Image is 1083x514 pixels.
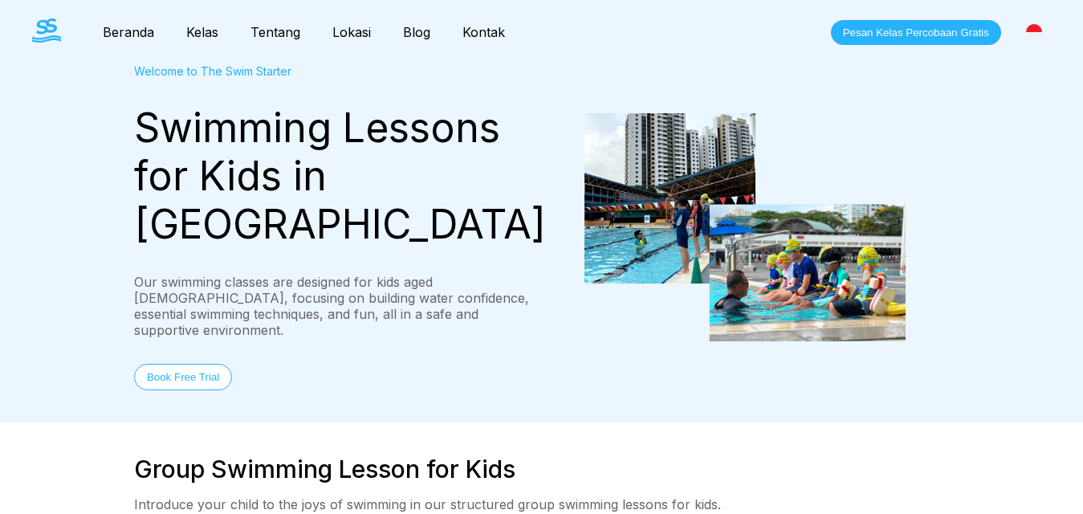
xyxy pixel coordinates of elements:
[134,364,232,390] button: Book Free Trial
[32,18,61,43] img: The Swim Starter Logo
[584,113,906,342] img: students attending a group swimming lesson for kids
[1026,24,1042,40] img: Indonesia
[134,496,949,512] p: Introduce your child to the joys of swimming in our structured group swimming lessons for kids.
[831,20,1001,45] button: Pesan Kelas Percobaan Gratis
[87,24,170,40] a: Beranda
[1017,15,1051,49] div: [GEOGRAPHIC_DATA]
[134,274,542,338] div: Our swimming classes are designed for kids aged [DEMOGRAPHIC_DATA], focusing on building water co...
[446,24,521,40] a: Kontak
[316,24,387,40] a: Lokasi
[134,104,542,248] div: Swimming Lessons for Kids in [GEOGRAPHIC_DATA]
[170,24,234,40] a: Kelas
[387,24,446,40] a: Blog
[134,455,949,483] h2: Group Swimming Lesson for Kids
[234,24,316,40] a: Tentang
[134,64,542,78] div: Welcome to The Swim Starter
